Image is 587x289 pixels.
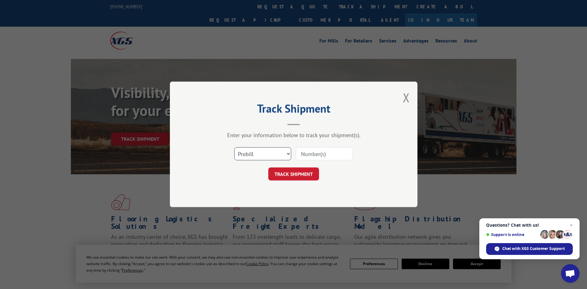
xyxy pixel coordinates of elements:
[486,243,573,255] div: Chat with XGS Customer Support
[486,232,538,237] span: Support is online
[201,132,386,139] div: Enter your information below to track your shipment(s).
[296,148,353,161] input: Number(s)
[568,221,575,229] span: Close chat
[403,89,410,106] button: Close modal
[201,104,386,116] h2: Track Shipment
[561,264,580,283] div: Open chat
[486,223,573,228] span: Questions? Chat with us!
[502,246,565,251] span: Chat with XGS Customer Support
[268,168,319,181] button: TRACK SHIPMENT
